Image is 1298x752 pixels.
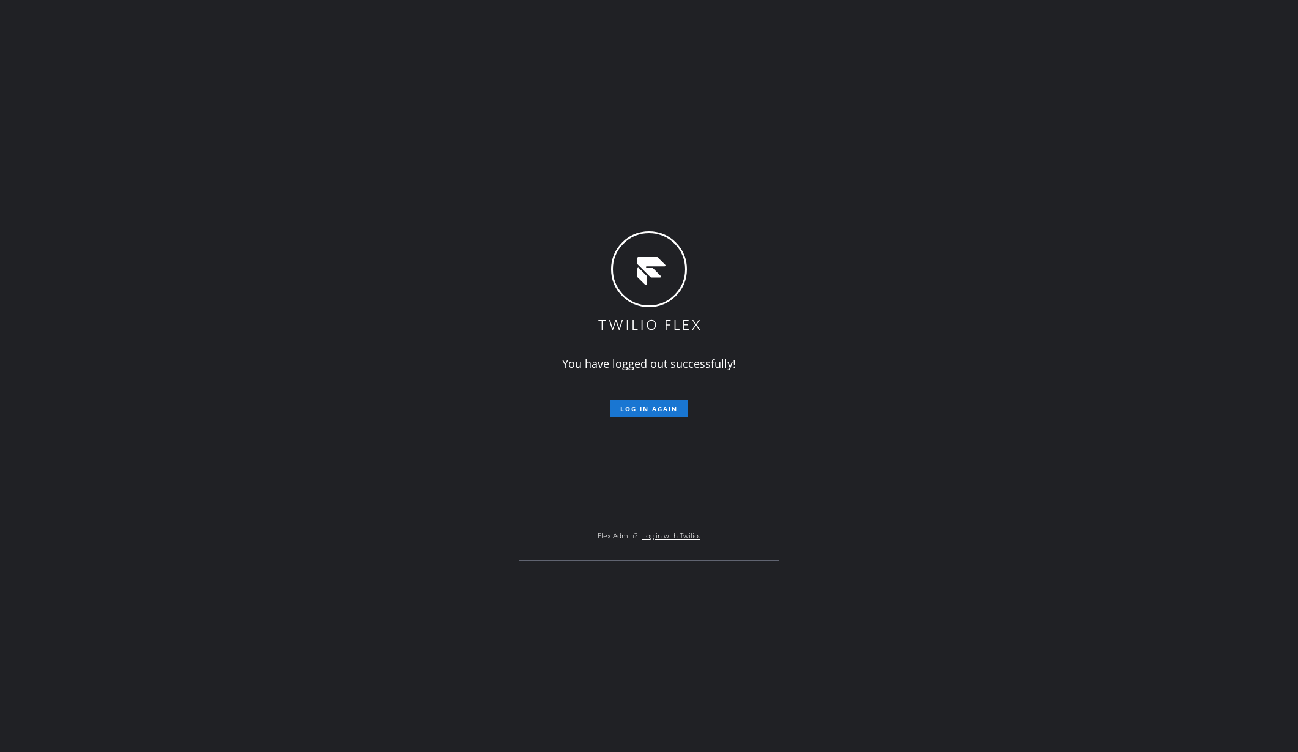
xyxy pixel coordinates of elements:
[562,356,736,371] span: You have logged out successfully!
[598,530,637,541] span: Flex Admin?
[610,400,688,417] button: Log in again
[620,404,678,413] span: Log in again
[642,530,700,541] a: Log in with Twilio.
